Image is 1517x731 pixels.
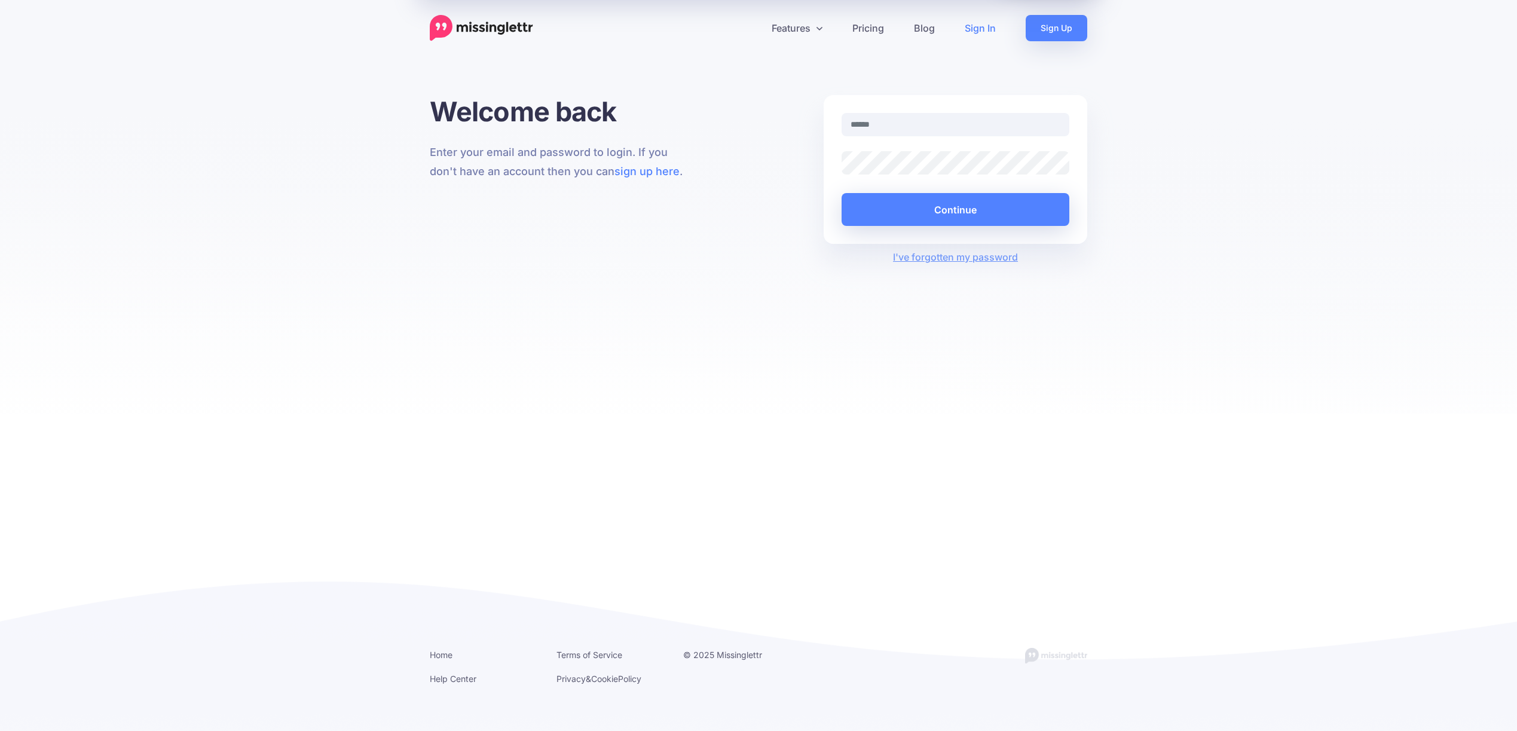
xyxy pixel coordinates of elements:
a: Sign In [950,15,1011,41]
a: Sign Up [1026,15,1087,41]
a: Cookie [591,674,618,684]
a: Blog [899,15,950,41]
p: Enter your email and password to login. If you don't have an account then you can . [430,143,693,181]
a: Home [430,650,452,660]
h1: Welcome back [430,95,693,128]
a: sign up here [614,165,680,178]
a: Help Center [430,674,476,684]
li: & Policy [556,671,665,686]
a: Pricing [837,15,899,41]
button: Continue [842,193,1069,226]
li: © 2025 Missinglettr [683,647,792,662]
a: I've forgotten my password [893,251,1018,263]
a: Privacy [556,674,586,684]
a: Features [757,15,837,41]
a: Terms of Service [556,650,622,660]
